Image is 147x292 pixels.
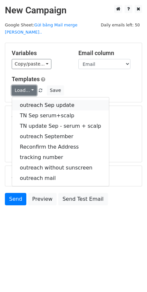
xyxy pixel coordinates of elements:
[58,193,108,205] a: Send Test Email
[99,22,142,29] span: Daily emails left: 50
[5,22,77,35] small: Google Sheet:
[12,100,109,110] a: outreach Sep update
[99,22,142,27] a: Daily emails left: 50
[12,142,109,152] a: Reconfirm the Address
[12,110,109,121] a: TN Sep serum+scalp
[28,193,57,205] a: Preview
[47,85,64,95] button: Save
[12,59,51,69] a: Copy/paste...
[5,22,77,35] a: Gửi bằng Mail merge [PERSON_NAME]..
[12,163,109,173] a: outreach without sunscreen
[12,76,40,82] a: Templates
[5,5,142,16] h2: New Campaign
[12,152,109,163] a: tracking number
[12,50,69,57] h5: Variables
[5,193,26,205] a: Send
[12,85,37,95] a: Load...
[114,261,147,292] iframe: Chat Widget
[12,121,109,131] a: TN update Sep - serum + scalp
[78,50,135,57] h5: Email column
[12,173,109,183] a: outreach mail
[12,131,109,142] a: outreach September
